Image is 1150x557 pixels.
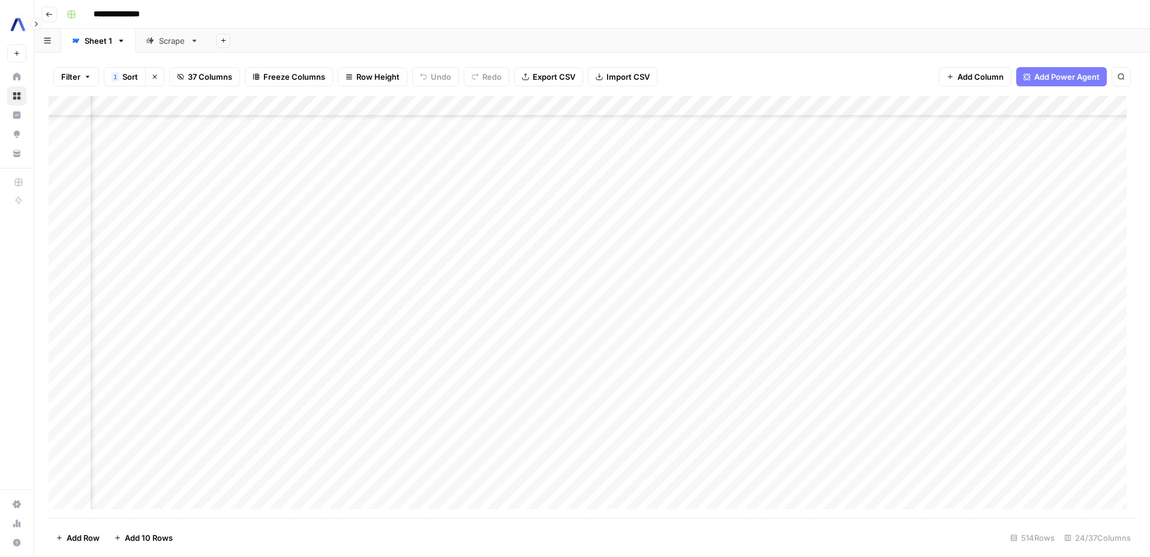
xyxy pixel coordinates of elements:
[7,10,26,40] button: Workspace: AssemblyAI
[112,72,119,82] div: 1
[939,67,1011,86] button: Add Column
[7,106,26,125] a: Insights
[61,29,136,53] a: Sheet 1
[7,144,26,163] a: Your Data
[464,67,509,86] button: Redo
[67,532,100,544] span: Add Row
[7,495,26,514] a: Settings
[338,67,407,86] button: Row Height
[136,29,209,53] a: Scrape
[606,71,650,83] span: Import CSV
[1034,71,1100,83] span: Add Power Agent
[104,67,145,86] button: 1Sort
[169,67,240,86] button: 37 Columns
[588,67,657,86] button: Import CSV
[1005,528,1059,547] div: 514 Rows
[263,71,325,83] span: Freeze Columns
[7,86,26,106] a: Browse
[1059,528,1136,547] div: 24/37 Columns
[61,71,80,83] span: Filter
[356,71,400,83] span: Row Height
[1016,67,1107,86] button: Add Power Agent
[49,528,107,547] button: Add Row
[7,14,29,35] img: AssemblyAI Logo
[85,35,112,47] div: Sheet 1
[7,514,26,533] a: Usage
[412,67,459,86] button: Undo
[482,71,502,83] span: Redo
[533,71,575,83] span: Export CSV
[122,71,138,83] span: Sort
[7,67,26,86] a: Home
[125,532,173,544] span: Add 10 Rows
[245,67,333,86] button: Freeze Columns
[113,72,117,82] span: 1
[7,125,26,144] a: Opportunities
[159,35,185,47] div: Scrape
[107,528,180,547] button: Add 10 Rows
[514,67,583,86] button: Export CSV
[7,533,26,552] button: Help + Support
[188,71,232,83] span: 37 Columns
[53,67,99,86] button: Filter
[431,71,451,83] span: Undo
[957,71,1004,83] span: Add Column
